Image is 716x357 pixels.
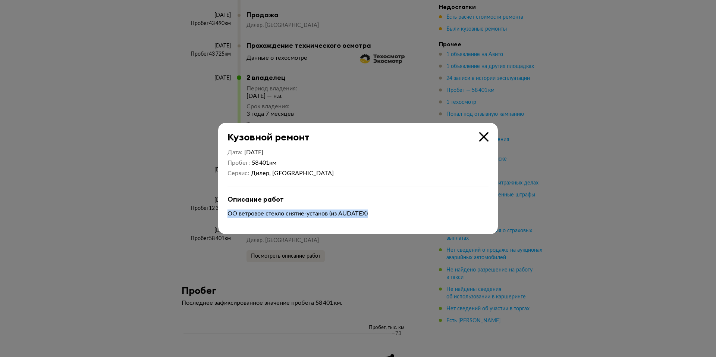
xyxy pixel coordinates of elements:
[227,209,489,218] p: OO ветровое стекло снятие-установ (из AUDATEX)
[244,149,334,156] div: [DATE]
[227,195,489,204] div: Описание работ
[227,149,242,156] dt: Дата
[227,170,249,177] dt: Сервис
[251,170,334,177] div: Дилер, [GEOGRAPHIC_DATA]
[218,123,489,143] div: Кузовной ремонт
[227,159,250,167] dt: Пробег
[252,159,334,167] div: 58 401 км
